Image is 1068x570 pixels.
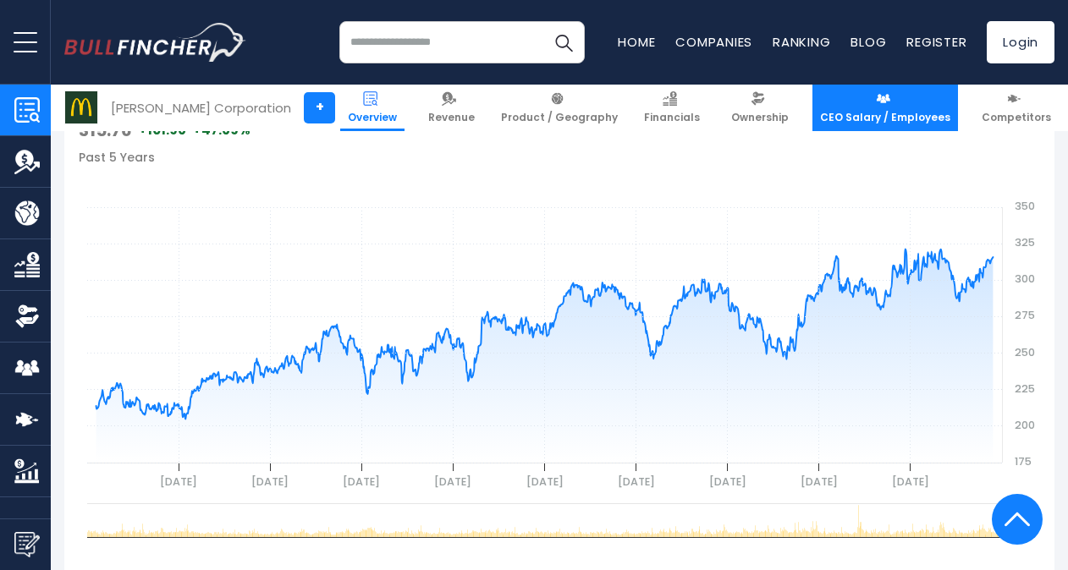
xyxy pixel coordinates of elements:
[1015,271,1035,286] text: 300
[906,33,966,51] a: Register
[343,474,380,489] text: [DATE]
[111,98,291,118] div: [PERSON_NAME] Corporation
[1015,308,1035,322] text: 275
[1015,381,1035,396] text: 225
[542,21,585,63] button: Search
[14,304,40,329] img: Ownership
[139,122,186,139] span: +101.96
[251,474,289,489] text: [DATE]
[731,111,789,124] span: Ownership
[618,474,655,489] text: [DATE]
[428,111,475,124] span: Revenue
[1015,345,1035,359] text: 250
[724,85,796,131] a: Ownership
[812,85,958,131] a: CEO Salary / Employees
[348,111,397,124] span: Overview
[974,85,1059,131] a: Competitors
[64,23,246,62] img: bullfincher logo
[526,474,564,489] text: [DATE]
[801,474,838,489] text: [DATE]
[79,119,132,141] span: 315.76
[79,149,155,166] span: Past 5 Years
[644,111,700,124] span: Financials
[892,474,929,489] text: [DATE]
[193,122,250,139] span: +47.69%
[773,33,830,51] a: Ranking
[1015,454,1032,469] text: 175
[636,85,707,131] a: Financials
[434,474,471,489] text: [DATE]
[851,33,886,51] a: Blog
[987,21,1054,63] a: Login
[493,85,625,131] a: Product / Geography
[160,474,197,489] text: [DATE]
[501,111,618,124] span: Product / Geography
[79,165,1040,503] svg: gh
[982,111,1051,124] span: Competitors
[304,92,335,123] a: +
[709,474,746,489] text: [DATE]
[65,91,97,123] img: MCD logo
[1015,235,1035,249] text: 325
[421,85,482,131] a: Revenue
[675,33,752,51] a: Companies
[618,33,655,51] a: Home
[1015,418,1035,432] text: 200
[340,85,405,131] a: Overview
[64,23,246,62] a: Go to homepage
[1015,199,1035,213] text: 350
[820,111,950,124] span: CEO Salary / Employees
